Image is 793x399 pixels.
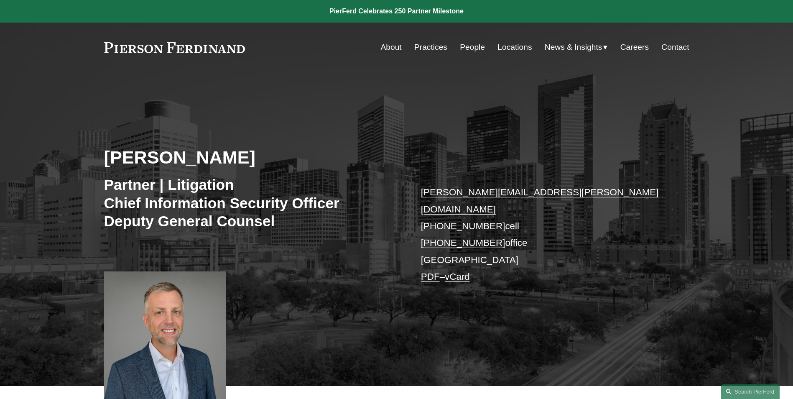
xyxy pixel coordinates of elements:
[721,384,780,399] a: Search this site
[421,238,505,248] a: [PHONE_NUMBER]
[661,39,689,55] a: Contact
[381,39,402,55] a: About
[421,187,659,214] a: [PERSON_NAME][EMAIL_ADDRESS][PERSON_NAME][DOMAIN_NAME]
[620,39,649,55] a: Careers
[497,39,532,55] a: Locations
[445,271,470,282] a: vCard
[414,39,447,55] a: Practices
[421,184,665,285] p: cell office [GEOGRAPHIC_DATA] –
[104,176,397,230] h3: Partner | Litigation Chief Information Security Officer Deputy General Counsel
[545,40,602,55] span: News & Insights
[545,39,608,55] a: folder dropdown
[460,39,485,55] a: People
[421,221,505,231] a: [PHONE_NUMBER]
[421,271,440,282] a: PDF
[104,146,397,168] h2: [PERSON_NAME]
